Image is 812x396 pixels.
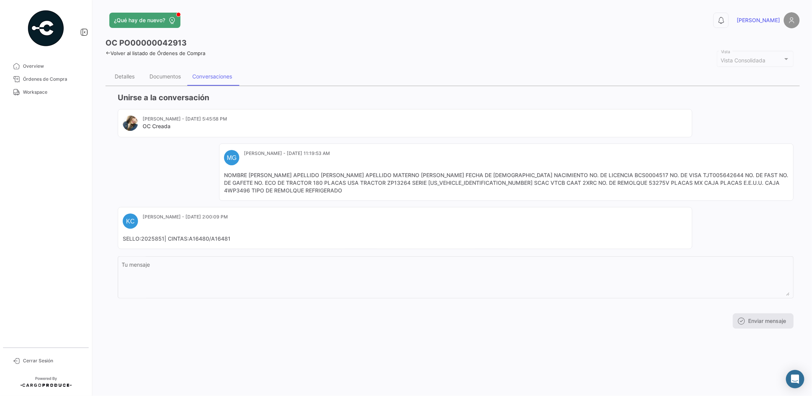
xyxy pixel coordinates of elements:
[784,12,800,28] img: placeholder-user.png
[6,73,86,86] a: Órdenes de Compra
[123,235,687,243] mat-card-content: SELLO:2025851| CINTAS:A16480/A16481
[23,357,83,364] span: Cerrar Sesión
[6,86,86,99] a: Workspace
[27,9,65,47] img: powered-by.png
[115,73,135,80] div: Detalles
[143,116,227,122] mat-card-subtitle: [PERSON_NAME] - [DATE] 5:45:58 PM
[143,213,228,220] mat-card-subtitle: [PERSON_NAME] - [DATE] 2:00:09 PM
[109,13,180,28] button: ¿Qué hay de nuevo?
[23,89,83,96] span: Workspace
[737,16,780,24] span: [PERSON_NAME]
[118,92,794,103] h3: Unirse a la conversación
[123,116,138,131] img: 67520e24-8e31-41af-9406-a183c2b4e474.jpg
[721,57,766,64] mat-select-trigger: Vista Consolidada
[23,76,83,83] span: Órdenes de Compra
[6,60,86,73] a: Overview
[106,37,187,48] h3: OC PO00000042913
[192,73,232,80] div: Conversaciones
[106,50,205,56] a: Volver al listado de Órdenes de Compra
[224,150,239,165] div: MG
[114,16,165,24] span: ¿Qué hay de nuevo?
[143,122,227,130] mat-card-title: OC Creada
[244,150,330,157] mat-card-subtitle: [PERSON_NAME] - [DATE] 11:19:53 AM
[786,370,804,388] div: Abrir Intercom Messenger
[149,73,181,80] div: Documentos
[123,213,138,229] div: KC
[224,171,789,194] mat-card-content: NOMBRE [PERSON_NAME] APELLIDO [PERSON_NAME] APELLIDO MATERNO [PERSON_NAME] FECHA DE [DEMOGRAPHIC_...
[23,63,83,70] span: Overview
